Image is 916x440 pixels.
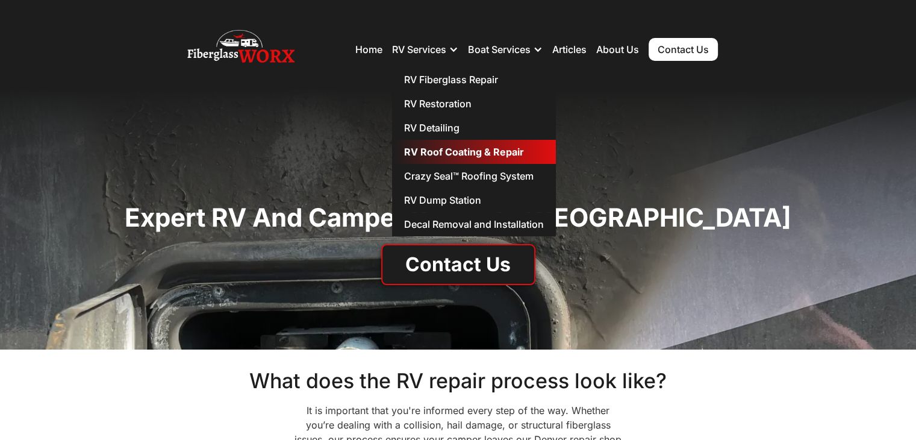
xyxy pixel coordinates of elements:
[392,68,556,236] nav: RV Services
[468,43,531,55] div: Boat Services
[355,43,382,55] a: Home
[392,188,556,212] a: RV Dump Station
[392,212,556,236] a: Decal Removal and Installation
[392,140,556,164] a: RV Roof Coating & Repair
[468,31,543,68] div: Boat Services
[125,202,791,234] h1: Expert RV and Camper Repair In [GEOGRAPHIC_DATA]
[649,38,718,61] a: Contact Us
[596,43,639,55] a: About Us
[392,92,556,116] a: RV Restoration
[392,116,556,140] a: RV Detailing
[392,68,556,92] a: RV Fiberglass Repair
[392,164,556,188] a: Crazy Seal™ Roofing System
[175,369,741,394] h2: What does the RV repair process look like?
[392,43,446,55] div: RV Services
[381,244,535,285] a: Contact Us
[552,43,587,55] a: Articles
[187,25,294,74] img: Fiberglass WorX – RV Repair, RV Roof & RV Detailing
[392,31,458,68] div: RV Services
